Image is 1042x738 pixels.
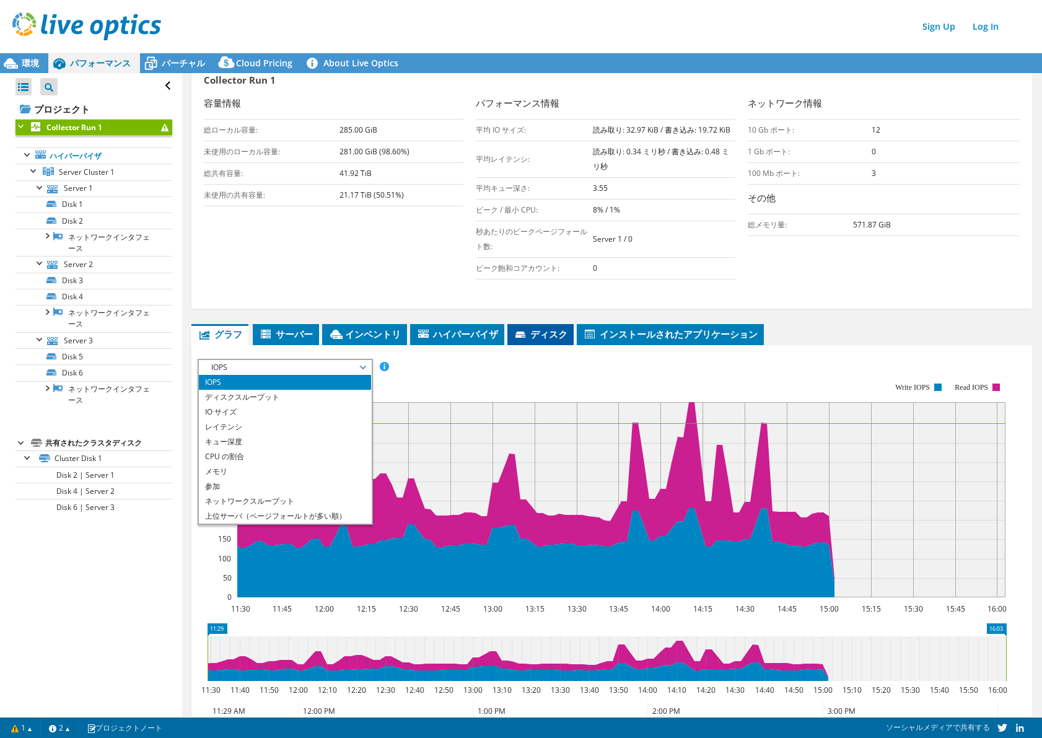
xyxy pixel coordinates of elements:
text: 12:10 [318,685,337,695]
text: 14:30 [735,604,755,614]
td: 285.00 GiB [339,120,464,141]
a: 2 [40,720,79,736]
td: 41.92 TiB [339,163,464,185]
text: 15:30 [901,685,920,695]
li: キュー深度 [199,434,370,449]
b: 0 [872,146,876,157]
text: 14:30 [725,685,745,695]
text: 13:30 [551,685,570,695]
text: 14:10 [667,685,686,695]
h3: パフォーマンス情報 [476,96,735,113]
text: 15:40 [930,685,949,695]
h3: その他 [748,191,1020,208]
a: Disk 2 | Server 1 [15,467,172,483]
span: サーバー [259,328,313,340]
text: 13:15 [525,604,545,614]
b: 571.87 GiB [853,219,891,230]
b: 3.55 [593,183,608,193]
text: 15:50 [959,685,978,695]
text: 11:30 [201,685,221,695]
span: 環境 [22,57,39,69]
td: 1 Gb ポート: [748,141,872,163]
td: 総メモリ量: [748,214,853,236]
a: Server Cluster 1 [15,164,172,180]
text: 12:50 [434,685,453,695]
td: 平均レイテンシ: [476,141,593,178]
text: 11:30 [231,604,250,614]
a: Disk 4 | Server 2 [15,483,172,499]
h3: ネットワーク情報 [748,96,1020,113]
text: 0 [227,592,232,602]
a: Server 3 [15,332,172,348]
td: 未使用の共有容量: [204,185,339,206]
a: Disk 1 [15,196,172,213]
a: プロジェクト [15,99,172,119]
text: 12:30 [399,604,418,614]
text: 16:00 [987,604,1007,614]
td: 平均 IO サイズ: [476,120,593,141]
span: ハイパーバイザ [416,328,498,340]
a: Disk 2 [15,213,172,229]
td: ピーク飽和コアカウント: [476,258,593,279]
text: 13:45 [609,604,628,614]
a: Disk 3 [15,273,172,289]
text: 13:00 [483,604,502,614]
text: 12:20 [347,685,366,695]
text: 14:45 [777,604,797,614]
text: 12:15 [357,604,376,614]
text: 12:40 [405,685,424,695]
text: 11:40 [230,685,250,695]
text: 15:10 [843,685,862,695]
a: プロジェクトノート [78,720,171,736]
text: 14:20 [696,685,716,695]
text: 16:00 [988,685,1007,695]
text: Write IOPS [896,383,930,392]
div: 共有されたクラスタディスク [45,436,172,450]
a: 1 [2,720,41,736]
td: 281.00 GiB (98.60%) [339,141,464,163]
li: IOPS [199,375,370,390]
b: 読み取り: 0.34 ミリ秒 / 書き込み: 0.48 ミリ秒 [593,146,729,172]
b: 3 [872,168,876,178]
li: IO サイズ [199,405,370,420]
text: 15:30 [904,604,923,614]
span: グラフ [198,328,242,340]
a: Server 1 [15,180,172,196]
a: Disk 6 [15,364,172,380]
a: ネットワークインタフェース [15,381,172,408]
b: 12 [872,125,880,135]
td: 秒あたりのピークページフォールト数: [476,221,593,258]
td: 100 Mb ポート: [748,163,872,185]
a: Cluster Disk 1 [15,450,172,467]
a: ハイパーバイザ [15,147,172,164]
li: ネットワークスループット [199,494,370,509]
text: 15:00 [820,604,839,614]
b: Server 1 / 0 [593,234,633,244]
h3: 容量情報 [204,96,463,113]
li: 参加 [199,479,370,494]
text: 100 [218,553,231,564]
span: Server Cluster 1 [59,167,115,177]
span: パフォーマンス [70,57,131,69]
a: Disk 5 [15,348,172,364]
a: ネットワークインタフェース [15,229,172,256]
text: 14:00 [651,604,670,614]
text: 14:15 [693,604,712,614]
text: 13:40 [580,685,599,695]
text: 13:20 [522,685,541,695]
td: 平均キュー深さ: [476,178,593,200]
text: 12:00 [289,685,308,695]
h3: Collector Run 1 [204,73,1007,90]
a: About Live Optics [302,53,408,73]
li: レイテンシ [199,420,370,434]
span: バーチャル [162,57,205,69]
li: CPU の割合 [199,449,370,464]
td: ピーク / 最小 CPU: [476,200,593,221]
text: 11:45 [273,604,292,614]
a: Disk 4 [15,289,172,305]
td: 未使用のローカル容量: [204,141,339,163]
li: メモリ [199,464,370,479]
li: 上位サーバ（ページフォールトが多い順） [199,509,370,524]
li: ディスクスループット [199,390,370,405]
text: 12:00 [315,604,334,614]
